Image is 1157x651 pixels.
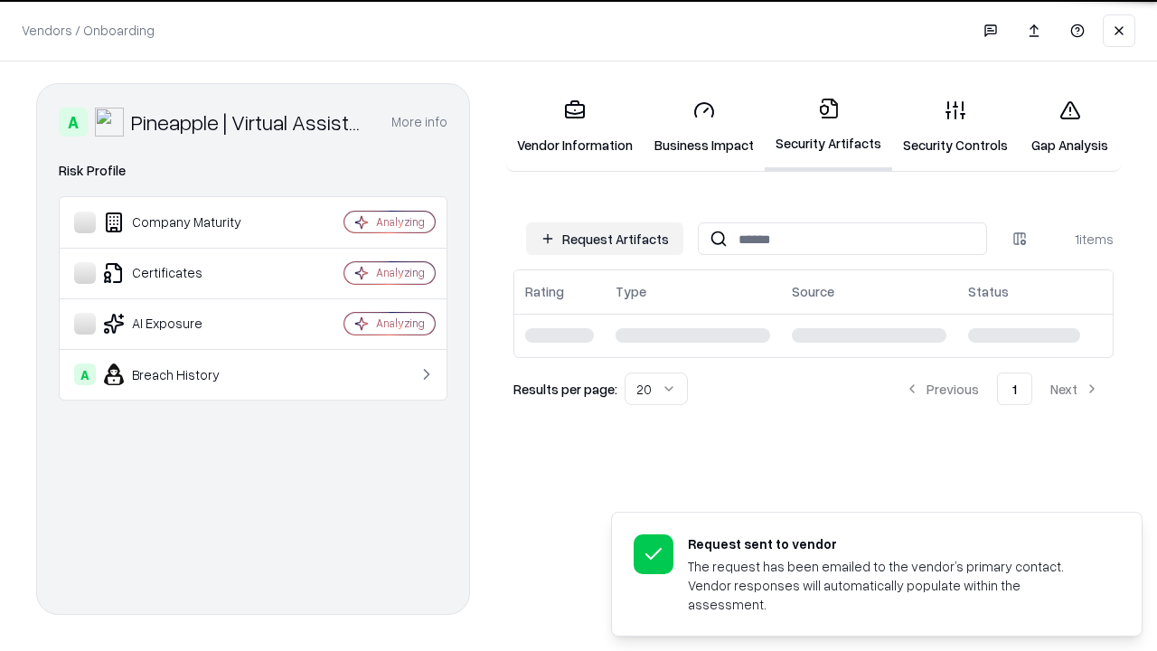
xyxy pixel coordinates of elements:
div: Company Maturity [74,212,290,233]
div: Certificates [74,262,290,284]
div: Rating [525,282,564,301]
div: Analyzing [376,214,425,230]
div: Breach History [74,363,290,385]
div: A [74,363,96,385]
button: 1 [997,373,1032,405]
a: Vendor Information [506,85,644,169]
img: Pineapple | Virtual Assistant Agency [95,108,124,137]
p: Results per page: [513,380,617,399]
div: Source [792,282,834,301]
div: Status [968,282,1009,301]
div: Analyzing [376,316,425,331]
a: Business Impact [644,85,765,169]
div: Risk Profile [59,160,447,182]
button: More info [391,106,447,138]
a: Security Controls [892,85,1019,169]
div: Analyzing [376,265,425,280]
a: Gap Analysis [1019,85,1121,169]
p: Vendors / Onboarding [22,21,155,40]
button: Request Artifacts [526,222,683,255]
nav: pagination [890,373,1114,405]
div: Request sent to vendor [688,534,1098,553]
div: A [59,108,88,137]
div: AI Exposure [74,313,290,335]
div: Type [616,282,646,301]
div: The request has been emailed to the vendor’s primary contact. Vendor responses will automatically... [688,557,1098,614]
a: Security Artifacts [765,83,892,171]
div: 1 items [1041,230,1114,249]
div: Pineapple | Virtual Assistant Agency [131,108,370,137]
